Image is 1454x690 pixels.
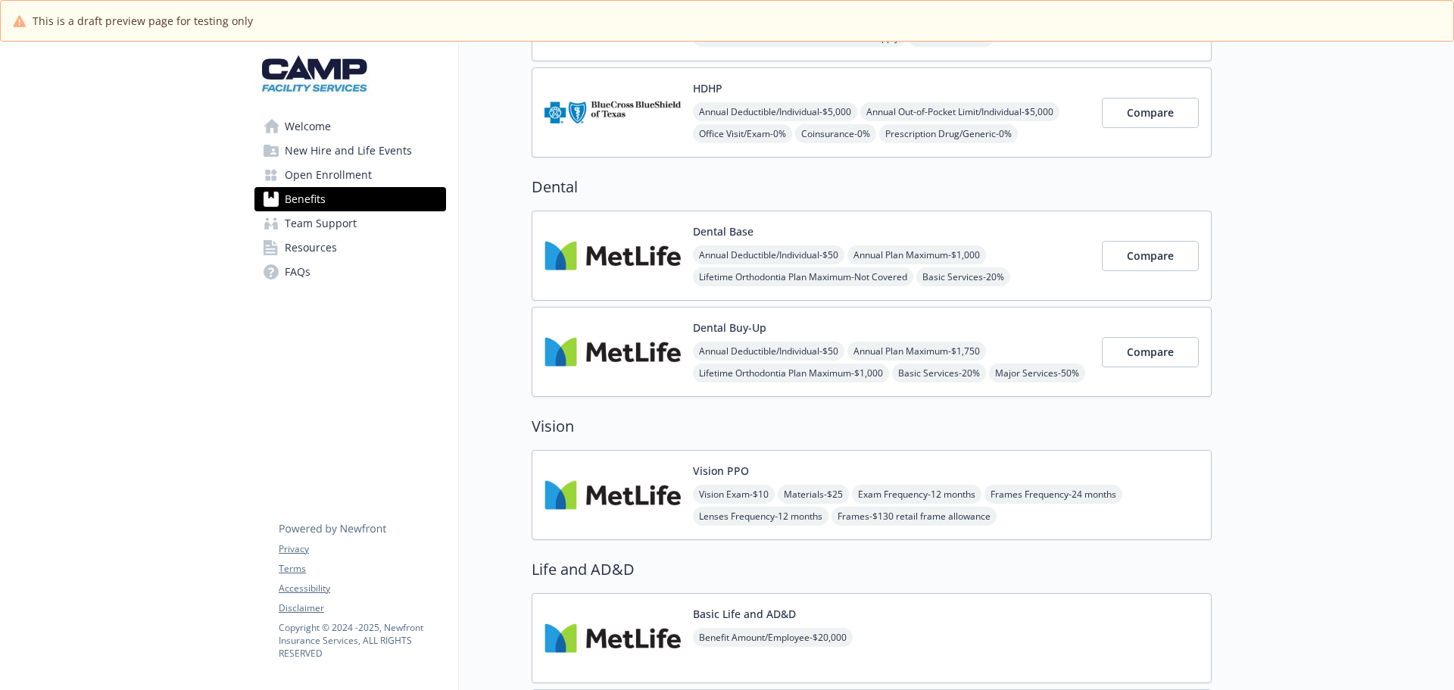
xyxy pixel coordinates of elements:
img: Metlife Inc carrier logo [544,463,681,527]
span: Exam Frequency - 12 months [852,485,981,504]
span: Major Services - 50% [989,364,1085,382]
span: This is a draft preview page for testing only [33,13,253,29]
span: Basic Services - 20% [892,364,986,382]
span: Vision Exam - $10 [693,485,775,504]
span: Coinsurance - 0% [795,124,876,143]
span: Basic Services - 20% [916,267,1010,286]
a: Resources [254,236,446,260]
span: Lenses Frequency - 12 months [693,507,828,526]
span: Annual Deductible/Individual - $50 [693,342,844,361]
a: Welcome [254,114,446,139]
span: Benefits [285,187,326,211]
button: Vision PPO [693,463,749,479]
img: Blue Cross Blue Shield of Texas Inc. carrier logo [544,80,681,145]
button: Compare [1102,98,1199,128]
span: Team Support [285,211,357,236]
span: Lifetime Orthodontia Plan Maximum - $1,000 [693,364,889,382]
span: Compare [1127,105,1174,120]
a: Disclaimer [279,601,445,615]
span: Welcome [285,114,331,139]
button: HDHP [693,80,722,96]
span: Prescription Drug/Generic - 0% [879,124,1018,143]
span: Compare [1127,248,1174,263]
button: Compare [1102,337,1199,367]
a: Benefits [254,187,446,211]
span: Annual Deductible/Individual - $50 [693,245,844,264]
h2: Vision [532,415,1212,438]
span: Frames Frequency - 24 months [984,485,1122,504]
span: FAQs [285,260,310,284]
img: Metlife Inc carrier logo [544,320,681,384]
span: New Hire and Life Events [285,139,412,163]
img: Metlife Inc carrier logo [544,223,681,288]
span: Open Enrollment [285,163,372,187]
a: Terms [279,562,445,576]
a: Accessibility [279,582,445,595]
span: Lifetime Orthodontia Plan Maximum - Not Covered [693,267,913,286]
a: Privacy [279,542,445,556]
button: Dental Base [693,223,754,239]
span: Annual Plan Maximum - $1,000 [847,245,986,264]
span: Annual Deductible/Individual - $5,000 [693,102,857,121]
a: FAQs [254,260,446,284]
span: Annual Plan Maximum - $1,750 [847,342,986,361]
h2: Dental [532,176,1212,198]
p: Copyright © 2024 - 2025 , Newfront Insurance Services, ALL RIGHTS RESERVED [279,621,445,660]
a: Open Enrollment [254,163,446,187]
span: Frames - $130 retail frame allowance [832,507,997,526]
button: Compare [1102,241,1199,271]
span: Compare [1127,345,1174,359]
a: New Hire and Life Events [254,139,446,163]
span: Benefit Amount/Employee - $20,000 [693,628,853,647]
span: Annual Out-of-Pocket Limit/Individual - $5,000 [860,102,1059,121]
h2: Life and AD&D [532,558,1212,581]
span: Materials - $25 [778,485,849,504]
span: Resources [285,236,337,260]
img: Metlife Inc carrier logo [544,606,681,670]
button: Dental Buy-Up [693,320,766,336]
span: Office Visit/Exam - 0% [693,124,792,143]
button: Basic Life and AD&D [693,606,796,622]
a: Team Support [254,211,446,236]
